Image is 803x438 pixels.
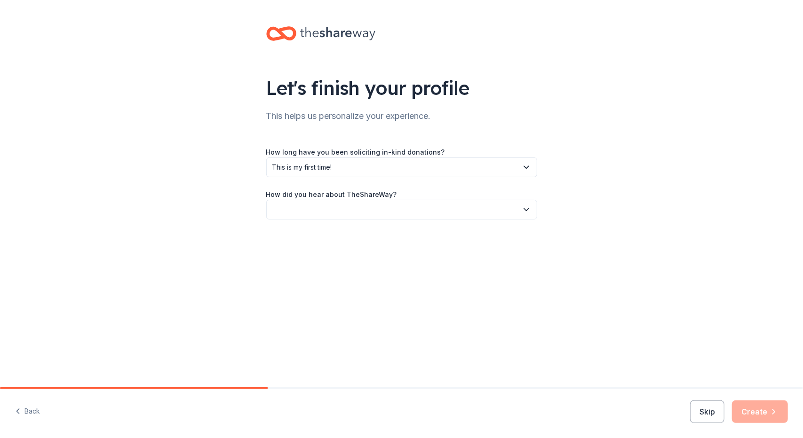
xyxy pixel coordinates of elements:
button: Back [15,402,40,422]
div: This helps us personalize your experience. [266,109,537,124]
div: Let's finish your profile [266,75,537,101]
label: How long have you been soliciting in-kind donations? [266,148,445,157]
button: Skip [690,400,724,423]
button: This is my first time! [266,157,537,177]
label: How did you hear about TheShareWay? [266,190,397,199]
span: This is my first time! [272,162,518,173]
